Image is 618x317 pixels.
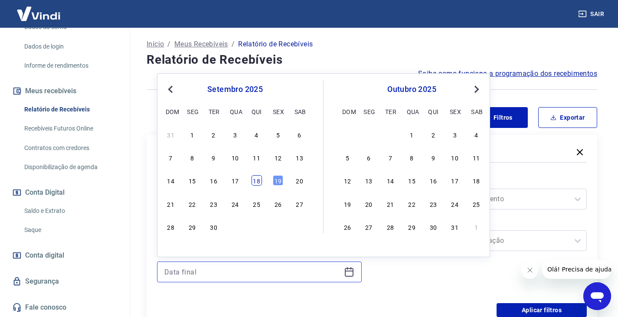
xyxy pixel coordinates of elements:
[10,82,119,101] button: Meus recebíveis
[471,175,481,186] div: Choose sábado, 18 de outubro de 2025
[428,175,438,186] div: Choose quinta-feira, 16 de outubro de 2025
[538,107,597,128] button: Exportar
[21,101,119,118] a: Relatório de Recebíveis
[230,129,240,140] div: Choose quarta-feira, 3 de setembro de 2025
[10,298,119,317] a: Fale conosco
[209,199,219,209] div: Choose terça-feira, 23 de setembro de 2025
[294,222,305,232] div: Choose sábado, 4 de outubro de 2025
[238,39,313,49] p: Relatório de Recebíveis
[21,57,119,75] a: Informe de rendimentos
[166,199,176,209] div: Choose domingo, 21 de setembro de 2025
[342,199,353,209] div: Choose domingo, 19 de outubro de 2025
[273,152,283,163] div: Choose sexta-feira, 12 de setembro de 2025
[147,39,164,49] a: Início
[10,0,67,27] img: Vindi
[21,139,119,157] a: Contratos com credores
[230,175,240,186] div: Choose quarta-feira, 17 de setembro de 2025
[583,282,611,310] iframe: Botão para abrir a janela de mensagens
[10,246,119,265] a: Conta digital
[252,152,262,163] div: Choose quinta-feira, 11 de setembro de 2025
[450,199,460,209] div: Choose sexta-feira, 24 de outubro de 2025
[147,51,597,69] h4: Relatório de Recebíveis
[407,199,417,209] div: Choose quarta-feira, 22 de outubro de 2025
[187,199,197,209] div: Choose segunda-feira, 22 de setembro de 2025
[450,129,460,140] div: Choose sexta-feira, 3 de outubro de 2025
[164,128,306,233] div: month 2025-09
[342,175,353,186] div: Choose domingo, 12 de outubro de 2025
[542,260,611,279] iframe: Mensagem da empresa
[167,39,170,49] p: /
[363,152,374,163] div: Choose segunda-feira, 6 de outubro de 2025
[252,129,262,140] div: Choose quinta-feira, 4 de setembro de 2025
[363,222,374,232] div: Choose segunda-feira, 27 de outubro de 2025
[576,6,608,22] button: Sair
[407,175,417,186] div: Choose quarta-feira, 15 de outubro de 2025
[252,106,262,117] div: qui
[294,106,305,117] div: sab
[294,199,305,209] div: Choose sábado, 27 de setembro de 2025
[209,106,219,117] div: ter
[407,222,417,232] div: Choose quarta-feira, 29 de outubro de 2025
[385,199,396,209] div: Choose terça-feira, 21 de outubro de 2025
[166,152,176,163] div: Choose domingo, 7 de setembro de 2025
[187,106,197,117] div: seg
[471,222,481,232] div: Choose sábado, 1 de novembro de 2025
[230,106,240,117] div: qua
[230,152,240,163] div: Choose quarta-feira, 10 de setembro de 2025
[21,202,119,220] a: Saldo e Extrato
[252,175,262,186] div: Choose quinta-feira, 18 de setembro de 2025
[428,222,438,232] div: Choose quinta-feira, 30 de outubro de 2025
[187,152,197,163] div: Choose segunda-feira, 8 de setembro de 2025
[5,6,73,13] span: Olá! Precisa de ajuda?
[469,107,528,128] button: Filtros
[21,221,119,239] a: Saque
[230,222,240,232] div: Choose quarta-feira, 1 de outubro de 2025
[166,222,176,232] div: Choose domingo, 28 de setembro de 2025
[471,199,481,209] div: Choose sábado, 25 de outubro de 2025
[273,222,283,232] div: Choose sexta-feira, 3 de outubro de 2025
[363,129,374,140] div: Choose segunda-feira, 29 de setembro de 2025
[407,129,417,140] div: Choose quarta-feira, 1 de outubro de 2025
[471,152,481,163] div: Choose sábado, 11 de outubro de 2025
[418,69,597,79] a: Saiba como funciona a programação dos recebimentos
[428,199,438,209] div: Choose quinta-feira, 23 de outubro de 2025
[385,152,396,163] div: Choose terça-feira, 7 de outubro de 2025
[342,152,353,163] div: Choose domingo, 5 de outubro de 2025
[497,303,587,317] button: Aplicar filtros
[21,38,119,56] a: Dados de login
[187,222,197,232] div: Choose segunda-feira, 29 de setembro de 2025
[407,106,417,117] div: qua
[342,222,353,232] div: Choose domingo, 26 de outubro de 2025
[450,152,460,163] div: Choose sexta-feira, 10 de outubro de 2025
[232,39,235,49] p: /
[407,152,417,163] div: Choose quarta-feira, 8 de outubro de 2025
[363,199,374,209] div: Choose segunda-feira, 20 de outubro de 2025
[342,106,353,117] div: dom
[252,222,262,232] div: Choose quinta-feira, 2 de outubro de 2025
[10,183,119,202] button: Conta Digital
[209,175,219,186] div: Choose terça-feira, 16 de setembro de 2025
[428,152,438,163] div: Choose quinta-feira, 9 de outubro de 2025
[21,158,119,176] a: Disponibilização de agenda
[273,129,283,140] div: Choose sexta-feira, 5 de setembro de 2025
[164,84,306,95] div: setembro 2025
[273,199,283,209] div: Choose sexta-feira, 26 de setembro de 2025
[187,129,197,140] div: Choose segunda-feira, 1 de setembro de 2025
[294,175,305,186] div: Choose sábado, 20 de setembro de 2025
[294,152,305,163] div: Choose sábado, 13 de setembro de 2025
[471,84,482,95] button: Next Month
[273,106,283,117] div: sex
[273,175,283,186] div: Choose sexta-feira, 19 de setembro de 2025
[450,222,460,232] div: Choose sexta-feira, 31 de outubro de 2025
[341,84,483,95] div: outubro 2025
[363,106,374,117] div: seg
[25,249,64,261] span: Conta digital
[342,129,353,140] div: Choose domingo, 28 de setembro de 2025
[166,175,176,186] div: Choose domingo, 14 de setembro de 2025
[385,222,396,232] div: Choose terça-feira, 28 de outubro de 2025
[174,39,228,49] a: Meus Recebíveis
[166,129,176,140] div: Choose domingo, 31 de agosto de 2025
